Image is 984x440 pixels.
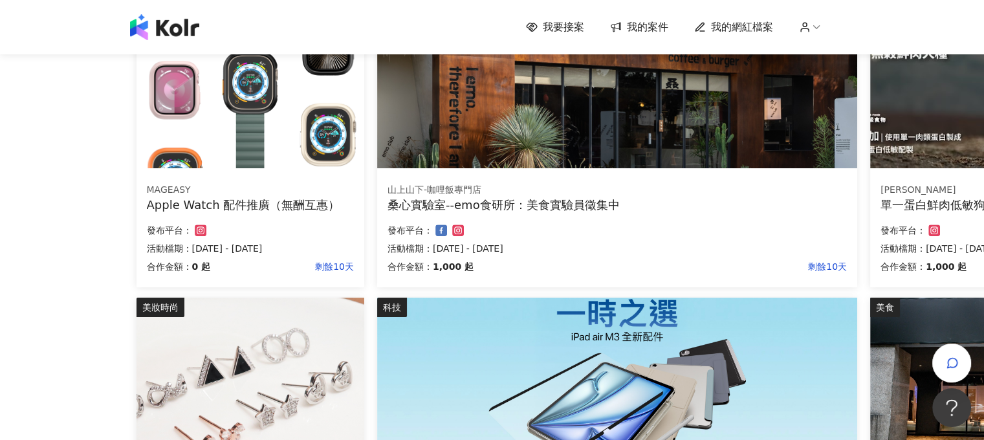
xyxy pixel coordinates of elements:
[137,298,184,317] div: 美妝時尚
[388,241,847,256] p: 活動檔期：[DATE] - [DATE]
[610,20,668,34] a: 我的案件
[694,20,773,34] a: 我的網紅檔案
[543,20,584,34] span: 我要接案
[147,259,192,274] p: 合作金額：
[147,197,354,213] div: Apple Watch 配件推廣（無酬互惠）
[880,223,926,238] p: 發布平台：
[870,298,900,317] div: 美食
[926,259,967,274] p: 1,000 起
[711,20,773,34] span: 我的網紅檔案
[388,259,433,274] p: 合作金額：
[130,14,199,40] img: logo
[377,298,407,317] div: 科技
[880,259,926,274] p: 合作金額：
[388,184,847,197] div: 山上山下-咖哩飯專門店
[147,184,354,197] div: MAGEASY
[388,223,433,238] p: 發布平台：
[932,388,971,427] iframe: Help Scout Beacon - Open
[210,259,354,274] p: 剩餘10天
[147,223,192,238] p: 發布平台：
[474,259,847,274] p: 剩餘10天
[388,197,847,213] div: 桑心實驗室--emo食研所：美食實驗員徵集中
[192,259,211,274] p: 0 起
[147,241,354,256] p: 活動檔期：[DATE] - [DATE]
[433,259,474,274] p: 1,000 起
[627,20,668,34] span: 我的案件
[526,20,584,34] a: 我要接案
